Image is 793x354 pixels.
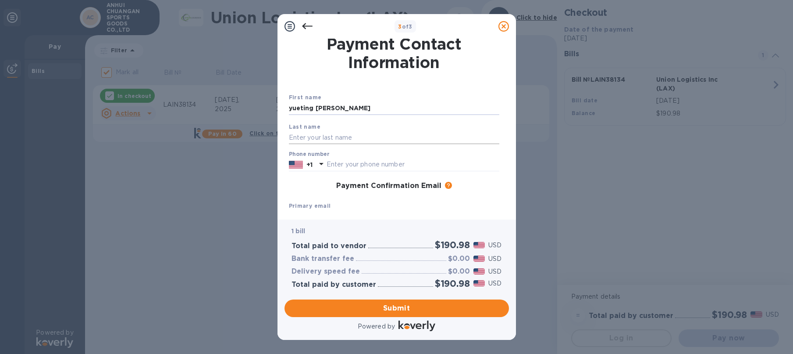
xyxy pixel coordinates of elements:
[289,94,322,101] b: First name
[473,280,485,286] img: USD
[292,255,354,263] h3: Bank transfer fee
[473,242,485,248] img: USD
[292,242,366,250] h3: Total paid to vendor
[289,202,331,209] b: Primary email
[289,160,303,170] img: US
[448,267,470,276] h3: $0.00
[435,239,470,250] h2: $190.98
[488,279,501,288] p: USD
[473,268,485,275] img: USD
[289,131,499,144] input: Enter your last name
[448,255,470,263] h3: $0.00
[292,303,502,314] span: Submit
[488,267,501,276] p: USD
[289,123,321,130] b: Last name
[289,152,329,157] label: Phone number
[488,254,501,264] p: USD
[488,241,501,250] p: USD
[306,160,313,169] p: +1
[336,182,441,190] h3: Payment Confirmation Email
[292,281,376,289] h3: Total paid by customer
[435,278,470,289] h2: $190.98
[398,23,402,30] span: 3
[358,322,395,331] p: Powered by
[292,267,360,276] h3: Delivery speed fee
[327,158,499,171] input: Enter your phone number
[473,256,485,262] img: USD
[289,35,499,72] h1: Payment Contact Information
[398,23,413,30] b: of 3
[398,321,435,331] img: Logo
[289,102,499,115] input: Enter your first name
[289,210,499,224] input: Enter your primary name
[284,300,509,317] button: Submit
[292,228,306,235] b: 1 bill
